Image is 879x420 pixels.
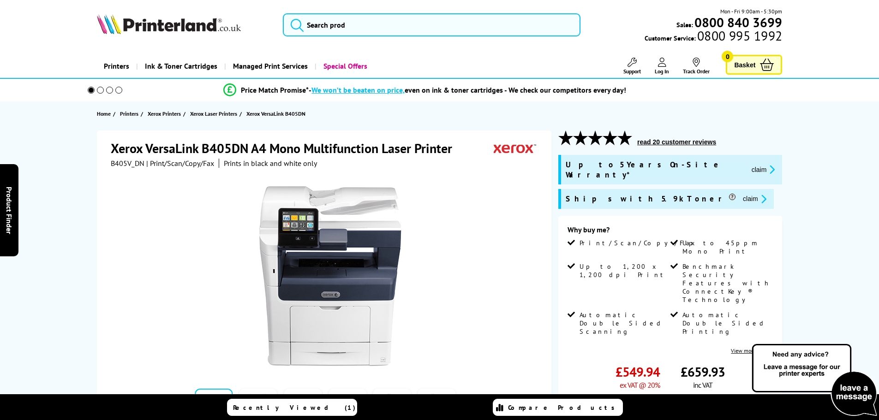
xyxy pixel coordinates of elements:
[623,58,641,75] a: Support
[726,55,782,75] a: Basket 0
[740,194,769,204] button: promo-description
[620,380,660,390] span: ex VAT @ 20%
[5,186,14,234] span: Product Finder
[75,82,775,98] li: modal_Promise
[681,363,725,380] span: £659.93
[616,363,660,380] span: £549.94
[566,194,735,204] span: Ships with 5.9k Toner
[676,20,693,29] span: Sales:
[696,31,782,40] span: 0800 995 1992
[750,343,879,418] img: Open Live Chat window
[241,85,309,95] span: Price Match Promise*
[645,31,782,42] span: Customer Service:
[97,109,113,118] a: Home
[508,403,620,412] span: Compare Products
[97,109,111,118] span: Home
[311,85,405,95] span: We won’t be beaten on price,
[148,109,183,118] a: Xerox Printers
[224,54,315,78] a: Managed Print Services
[246,110,305,117] span: Xerox VersaLink B405DN
[720,7,782,16] span: Mon - Fri 9:00am - 5:30pm
[494,140,536,157] img: Xerox
[568,225,773,239] div: Why buy me?
[634,138,719,146] button: read 20 customer reviews
[731,347,773,354] a: View more details
[580,239,698,247] span: Print/Scan/Copy/Fax
[693,380,712,390] span: inc VAT
[111,159,144,168] span: B405V_DN
[722,51,733,62] span: 0
[693,18,782,27] a: 0800 840 3699
[749,164,778,175] button: promo-description
[97,14,272,36] a: Printerland Logo
[148,109,181,118] span: Xerox Printers
[623,68,641,75] span: Support
[493,399,623,416] a: Compare Products
[224,159,317,168] i: Prints in black and white only
[97,54,136,78] a: Printers
[111,140,461,157] h1: Xerox VersaLink B405DN A4 Mono Multifunction Laser Printer
[580,311,668,336] span: Automatic Double Sided Scanning
[233,403,356,412] span: Recently Viewed (1)
[120,109,138,118] span: Printers
[145,54,217,78] span: Ink & Toner Cartridges
[136,54,224,78] a: Ink & Toner Cartridges
[235,186,416,367] img: Xerox VersaLink B405DN
[97,14,241,34] img: Printerland Logo
[190,109,239,118] a: Xerox Laser Printers
[566,160,744,180] span: Up to 5 Years On-Site Warranty*
[315,54,374,78] a: Special Offers
[283,13,580,36] input: Search prod
[694,14,782,31] b: 0800 840 3699
[655,58,669,75] a: Log In
[683,58,710,75] a: Track Order
[682,262,771,304] span: Benchmark Security Features with ConnectKey® Technology
[734,59,755,71] span: Basket
[655,68,669,75] span: Log In
[682,311,771,336] span: Automatic Double Sided Printing
[580,262,668,279] span: Up to 1,200 x 1,200 dpi Print
[682,239,771,255] span: Up to 45ppm Mono Print
[309,85,626,95] div: - even on ink & toner cartridges - We check our competitors every day!
[190,109,237,118] span: Xerox Laser Printers
[146,159,214,168] span: | Print/Scan/Copy/Fax
[120,109,141,118] a: Printers
[227,399,357,416] a: Recently Viewed (1)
